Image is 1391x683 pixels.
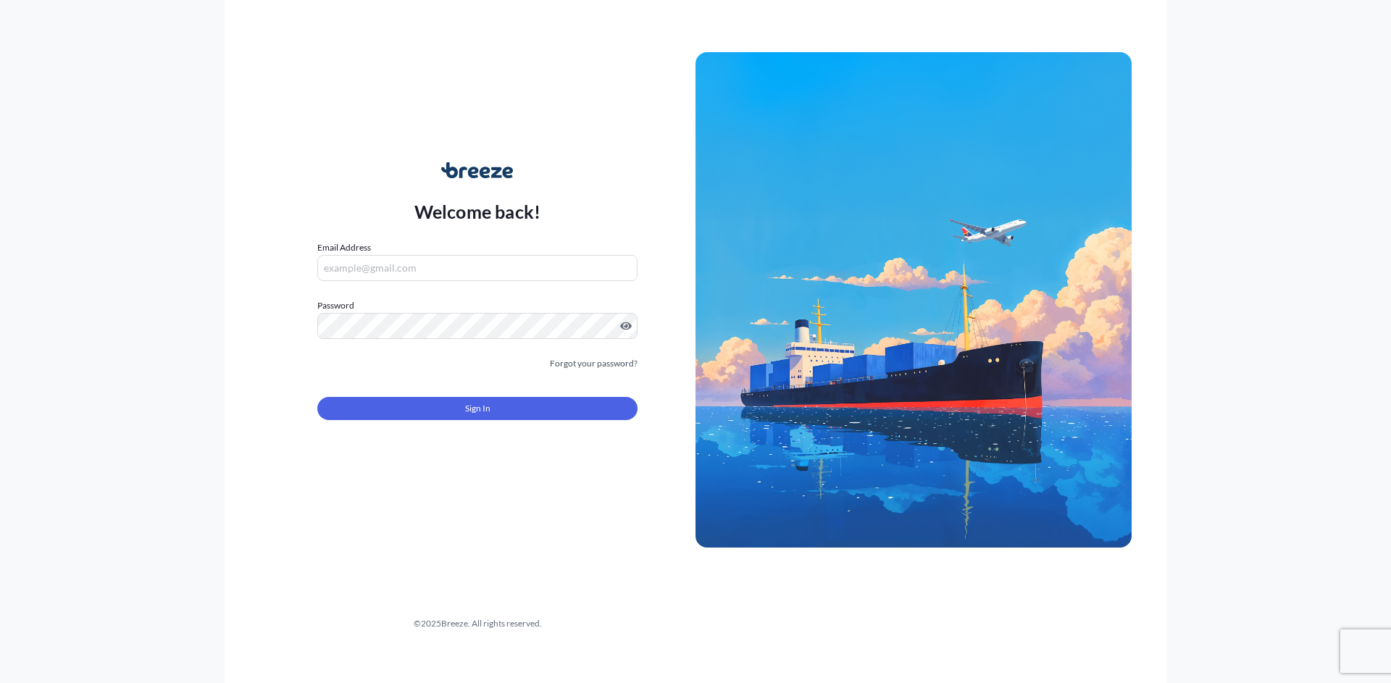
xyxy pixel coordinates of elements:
[414,200,541,223] p: Welcome back!
[259,616,695,631] div: © 2025 Breeze. All rights reserved.
[695,52,1132,548] img: Ship illustration
[317,298,638,313] label: Password
[465,401,490,416] span: Sign In
[620,320,632,332] button: Show password
[317,397,638,420] button: Sign In
[317,240,371,255] label: Email Address
[317,255,638,281] input: example@gmail.com
[550,356,638,371] a: Forgot your password?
